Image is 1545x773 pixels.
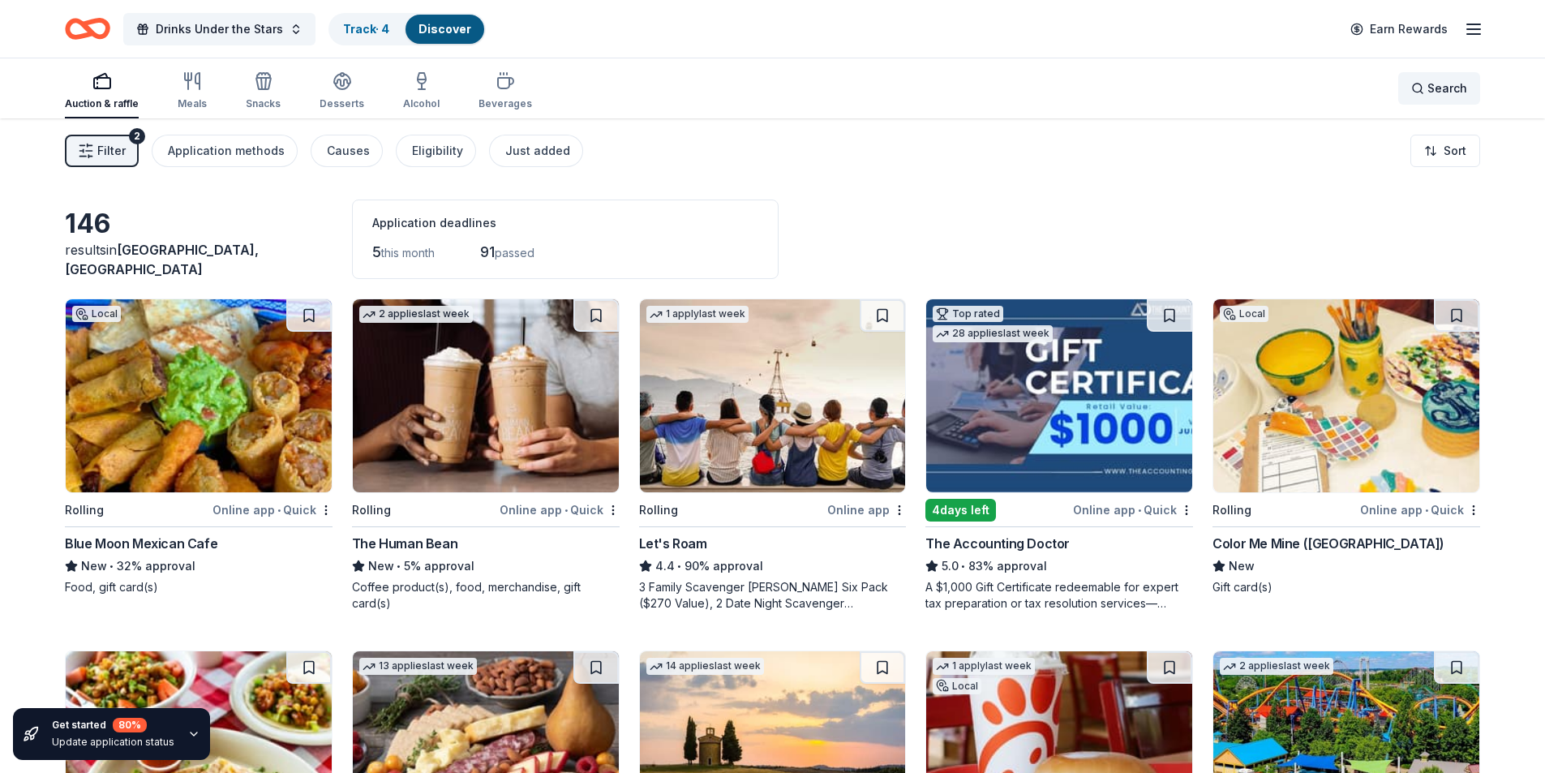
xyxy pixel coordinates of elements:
div: Online app Quick [500,500,620,520]
button: Causes [311,135,383,167]
div: Application methods [168,141,285,161]
div: 146 [65,208,333,240]
div: The Accounting Doctor [925,534,1070,553]
span: in [65,242,259,277]
a: Image for The Human Bean2 applieslast weekRollingOnline app•QuickThe Human BeanNew•5% approvalCof... [352,298,620,612]
span: passed [495,246,534,260]
button: Search [1398,72,1480,105]
div: Online app Quick [1073,500,1193,520]
span: this month [381,246,435,260]
span: Filter [97,141,126,161]
div: Coffee product(s), food, merchandise, gift card(s) [352,579,620,612]
div: Let's Roam [639,534,707,553]
div: 4 days left [925,499,996,522]
span: Drinks Under the Stars [156,19,283,39]
button: Filter2 [65,135,139,167]
span: • [277,504,281,517]
div: Rolling [1212,500,1251,520]
div: Online app [827,500,906,520]
button: Sort [1410,135,1480,167]
span: • [397,560,401,573]
a: Image for The Accounting DoctorTop rated28 applieslast week4days leftOnline app•QuickThe Accounti... [925,298,1193,612]
button: Drinks Under the Stars [123,13,315,45]
div: Alcohol [403,97,440,110]
div: Local [933,678,981,694]
div: Meals [178,97,207,110]
div: Causes [327,141,370,161]
img: Image for The Human Bean [353,299,619,492]
div: 90% approval [639,556,907,576]
div: Desserts [320,97,364,110]
div: A $1,000 Gift Certificate redeemable for expert tax preparation or tax resolution services—recipi... [925,579,1193,612]
span: 91 [480,243,495,260]
span: 5.0 [942,556,959,576]
div: Application deadlines [372,213,758,233]
a: Discover [418,22,471,36]
div: Online app Quick [1360,500,1480,520]
div: Eligibility [412,141,463,161]
div: 2 applies last week [1220,658,1333,675]
div: 1 apply last week [933,658,1035,675]
button: Beverages [479,65,532,118]
a: Image for Let's Roam1 applylast weekRollingOnline appLet's Roam4.4•90% approval3 Family Scavenger... [639,298,907,612]
div: Auction & raffle [65,97,139,110]
button: Desserts [320,65,364,118]
div: 80 % [113,718,147,732]
span: New [1229,556,1255,576]
button: Eligibility [396,135,476,167]
div: Beverages [479,97,532,110]
img: Image for Let's Roam [640,299,906,492]
div: 14 applies last week [646,658,764,675]
span: [GEOGRAPHIC_DATA], [GEOGRAPHIC_DATA] [65,242,259,277]
span: 4.4 [655,556,675,576]
button: Track· 4Discover [328,13,486,45]
a: Image for Blue Moon Mexican CafeLocalRollingOnline app•QuickBlue Moon Mexican CafeNew•32% approva... [65,298,333,595]
span: • [564,504,568,517]
div: 2 [129,128,145,144]
span: New [368,556,394,576]
div: 2 applies last week [359,306,473,323]
div: Top rated [933,306,1003,322]
a: Image for Color Me Mine (Ridgewood)LocalRollingOnline app•QuickColor Me Mine ([GEOGRAPHIC_DATA])N... [1212,298,1480,595]
div: Online app Quick [212,500,333,520]
div: 32% approval [65,556,333,576]
div: 13 applies last week [359,658,477,675]
div: 28 applies last week [933,325,1053,342]
button: Meals [178,65,207,118]
span: • [109,560,114,573]
div: Local [72,306,121,322]
button: Alcohol [403,65,440,118]
a: Track· 4 [343,22,389,36]
a: Earn Rewards [1341,15,1457,44]
button: Just added [489,135,583,167]
span: • [677,560,681,573]
img: Image for The Accounting Doctor [926,299,1192,492]
span: 5 [372,243,381,260]
span: • [1425,504,1428,517]
button: Auction & raffle [65,65,139,118]
div: 3 Family Scavenger [PERSON_NAME] Six Pack ($270 Value), 2 Date Night Scavenger [PERSON_NAME] Two ... [639,579,907,612]
span: • [1138,504,1141,517]
div: Blue Moon Mexican Cafe [65,534,217,553]
div: The Human Bean [352,534,457,553]
div: Update application status [52,736,174,749]
button: Snacks [246,65,281,118]
div: Rolling [352,500,391,520]
div: 5% approval [352,556,620,576]
span: Search [1427,79,1467,98]
button: Application methods [152,135,298,167]
img: Image for Color Me Mine (Ridgewood) [1213,299,1479,492]
img: Image for Blue Moon Mexican Cafe [66,299,332,492]
a: Home [65,10,110,48]
div: 1 apply last week [646,306,749,323]
div: Food, gift card(s) [65,579,333,595]
div: Get started [52,718,174,732]
div: Snacks [246,97,281,110]
div: results [65,240,333,279]
div: 83% approval [925,556,1193,576]
div: Color Me Mine ([GEOGRAPHIC_DATA]) [1212,534,1444,553]
div: Gift card(s) [1212,579,1480,595]
div: Just added [505,141,570,161]
span: New [81,556,107,576]
div: Rolling [639,500,678,520]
